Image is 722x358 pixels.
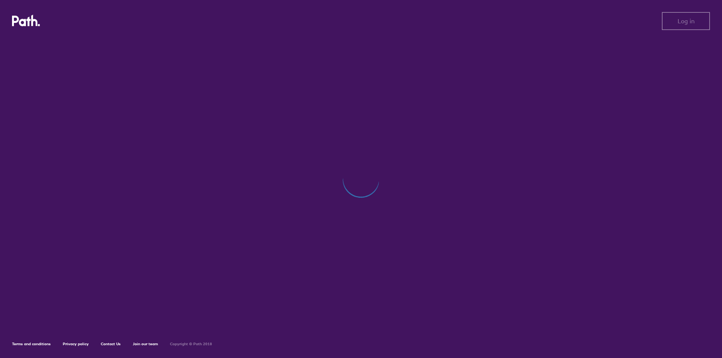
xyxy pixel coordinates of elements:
a: Privacy policy [63,341,89,346]
span: Log in [678,18,695,24]
button: Log in [662,12,710,30]
a: Join our team [133,341,158,346]
h6: Copyright © Path 2018 [170,342,212,346]
a: Terms and conditions [12,341,51,346]
a: Contact Us [101,341,121,346]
